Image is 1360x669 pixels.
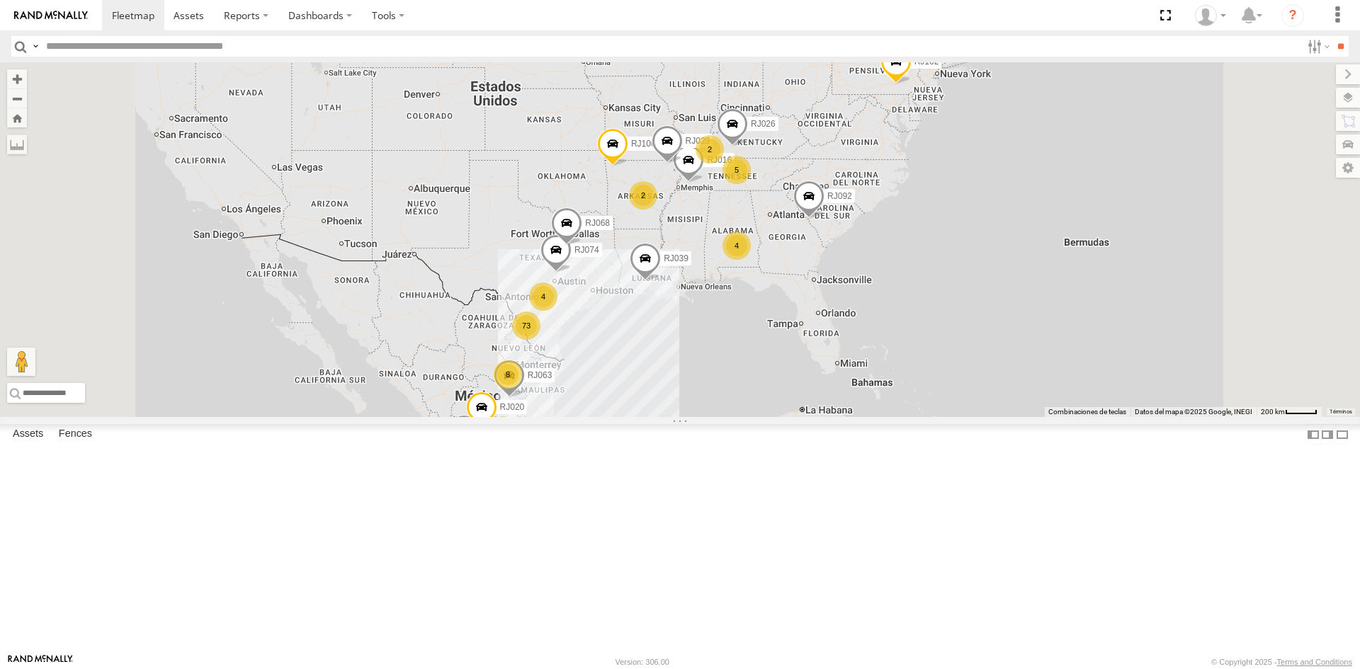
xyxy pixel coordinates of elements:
label: Hide Summary Table [1335,424,1349,445]
span: Datos del mapa ©2025 Google, INEGI [1135,408,1252,416]
span: RJ020 [500,402,525,412]
span: RJ016 [707,155,732,165]
button: Zoom Home [7,108,27,127]
div: © Copyright 2025 - [1211,658,1352,666]
label: Map Settings [1336,158,1360,178]
label: Assets [6,425,50,445]
span: RJ039 [664,253,688,263]
label: Fences [52,425,99,445]
span: 200 km [1261,408,1285,416]
span: RJ029 [686,136,710,146]
label: Search Query [30,36,41,57]
div: 5 [722,156,751,184]
a: Visit our Website [8,655,73,669]
i: ? [1281,4,1304,27]
span: RJ102 [914,57,939,67]
span: RJ074 [574,245,599,255]
label: Dock Summary Table to the Left [1306,424,1320,445]
div: Josue Jimenez [1190,5,1231,26]
div: 4 [529,282,557,311]
button: Escala del mapa: 200 km por 42 píxeles [1257,407,1322,417]
div: 4 [722,231,751,260]
span: RJ068 [585,218,610,228]
label: Search Filter Options [1302,36,1332,57]
span: RJ100 [631,139,656,149]
span: RJ026 [751,119,776,129]
button: Combinaciones de teclas [1048,407,1126,417]
button: Zoom out [7,88,27,108]
img: rand-logo.svg [14,11,88,21]
a: Terms and Conditions [1277,658,1352,666]
div: Version: 306.00 [616,658,669,666]
div: 2 [629,181,657,210]
span: RJ092 [827,190,852,200]
div: 8 [494,360,522,389]
span: RJ063 [528,370,552,380]
button: Zoom in [7,69,27,88]
div: 3 [489,416,517,445]
div: 73 [512,311,540,340]
label: Measure [7,135,27,154]
label: Dock Summary Table to the Right [1320,424,1334,445]
button: Arrastra al hombrecito al mapa para abrir Street View [7,348,35,376]
a: Términos [1330,409,1352,415]
div: 2 [696,135,724,164]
